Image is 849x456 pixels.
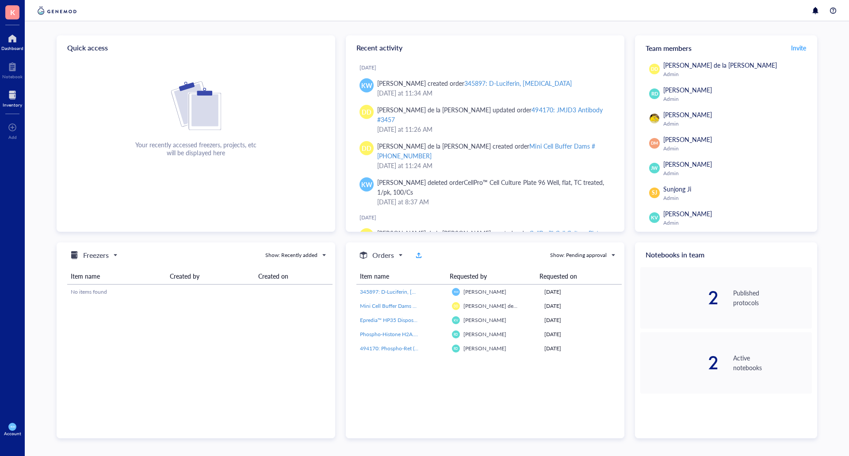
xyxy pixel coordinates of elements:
[454,346,458,350] span: RD
[663,85,712,94] span: [PERSON_NAME]
[454,318,459,322] span: KV
[663,184,691,193] span: Sunjong Ji
[8,134,17,140] div: Add
[663,71,808,78] div: Admin
[377,178,604,196] div: CellPro™ Cell Culture Plate 96 Well, flat, TC treated, 1/pk, 100/Cs
[663,96,808,103] div: Admin
[360,316,445,324] a: Epredia™ HP35 Disposable Microtome Blades
[2,74,23,79] div: Notebook
[360,345,445,353] a: 494170: Phospho-Ret (Tyr905) Antibody #3221
[360,288,452,295] span: 345897: D-Luciferin, [MEDICAL_DATA]
[635,35,817,60] div: Team members
[463,302,563,310] span: [PERSON_NAME] de la [PERSON_NAME]
[377,105,610,124] div: [PERSON_NAME] de la [PERSON_NAME] updated order
[651,65,658,73] span: DD
[360,330,497,338] span: Phospho-Histone H2A.X (Ser139/Tyr142) Antibody #5438
[359,64,617,71] div: [DATE]
[372,250,394,261] h5: Orders
[651,140,658,146] span: DM
[360,316,467,324] span: Epredia™ HP35 Disposable Microtome Blades
[361,180,372,189] span: KW
[663,110,712,119] span: [PERSON_NAME]
[2,60,23,79] a: Notebook
[71,288,329,296] div: No items found
[663,120,808,127] div: Admin
[377,88,610,98] div: [DATE] at 11:34 AM
[651,90,658,98] span: RD
[377,197,610,207] div: [DATE] at 8:37 AM
[463,345,506,352] span: [PERSON_NAME]
[663,209,712,218] span: [PERSON_NAME]
[360,288,445,296] a: 345897: D-Luciferin, [MEDICAL_DATA]
[652,189,657,197] span: SJ
[265,251,317,259] div: Show: Recently added
[3,102,22,107] div: Inventory
[640,354,719,372] div: 2
[4,431,21,436] div: Account
[733,288,812,307] div: Published protocols
[663,145,808,152] div: Admin
[663,170,808,177] div: Admin
[635,242,817,267] div: Notebooks in team
[544,345,618,353] div: [DATE]
[544,288,618,296] div: [DATE]
[346,35,624,60] div: Recent activity
[446,268,536,284] th: Requested by
[353,75,617,101] a: KW[PERSON_NAME] created order345897: D-Luciferin, [MEDICAL_DATA][DATE] at 11:34 AM
[377,161,610,170] div: [DATE] at 11:24 AM
[377,177,610,197] div: [PERSON_NAME] deleted order
[377,78,572,88] div: [PERSON_NAME] created order
[640,289,719,307] div: 2
[791,43,806,52] span: Invite
[454,332,458,336] span: RD
[544,302,618,310] div: [DATE]
[10,7,15,18] span: K
[353,101,617,138] a: DD[PERSON_NAME] de la [PERSON_NAME] updated order494170: JMJD3 Antibody #3457[DATE] at 11:26 AM
[550,251,607,259] div: Show: Pending approval
[663,61,777,69] span: [PERSON_NAME] de la [PERSON_NAME]
[650,114,659,123] img: da48f3c6-a43e-4a2d-aade-5eac0d93827f.jpeg
[3,88,22,107] a: Inventory
[463,316,506,324] span: [PERSON_NAME]
[454,290,458,293] span: KW
[255,268,333,284] th: Created on
[463,330,506,338] span: [PERSON_NAME]
[359,214,617,221] div: [DATE]
[35,5,79,16] img: genemod-logo
[544,316,618,324] div: [DATE]
[353,138,617,174] a: DD[PERSON_NAME] de la [PERSON_NAME] created orderMini Cell Buffer Dams #[PHONE_NUMBER][DATE] at 1...
[663,195,808,202] div: Admin
[651,165,658,172] span: JW
[733,353,812,372] div: Active notebooks
[377,141,610,161] div: [PERSON_NAME] de la [PERSON_NAME] created order
[356,268,446,284] th: Item name
[663,135,712,144] span: [PERSON_NAME]
[171,81,221,130] img: Cf+DiIyRRx+BTSbnYhsZzE9to3+AfuhVxcka4spAAAAAElFTkSuQmCC
[361,80,372,90] span: KW
[1,31,23,51] a: Dashboard
[10,425,15,428] span: KW
[135,141,256,157] div: Your recently accessed freezers, projects, etc will be displayed here
[67,268,166,284] th: Item name
[377,105,603,124] div: 494170: JMJD3 Antibody #3457
[663,219,808,226] div: Admin
[663,160,712,169] span: [PERSON_NAME]
[1,46,23,51] div: Dashboard
[544,330,618,338] div: [DATE]
[360,302,445,310] a: Mini Cell Buffer Dams #[PHONE_NUMBER]
[454,304,459,308] span: DD
[377,124,610,134] div: [DATE] at 11:26 AM
[362,143,371,153] span: DD
[360,345,472,352] span: 494170: Phospho-Ret (Tyr905) Antibody #3221
[360,302,463,310] span: Mini Cell Buffer Dams #[PHONE_NUMBER]
[791,41,807,55] button: Invite
[651,214,658,222] span: KV
[166,268,255,284] th: Created by
[464,79,571,88] div: 345897: D-Luciferin, [MEDICAL_DATA]
[83,250,109,261] h5: Freezers
[536,268,615,284] th: Requested on
[57,35,335,60] div: Quick access
[463,288,506,295] span: [PERSON_NAME]
[360,330,445,338] a: Phospho-Histone H2A.X (Ser139/Tyr142) Antibody #5438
